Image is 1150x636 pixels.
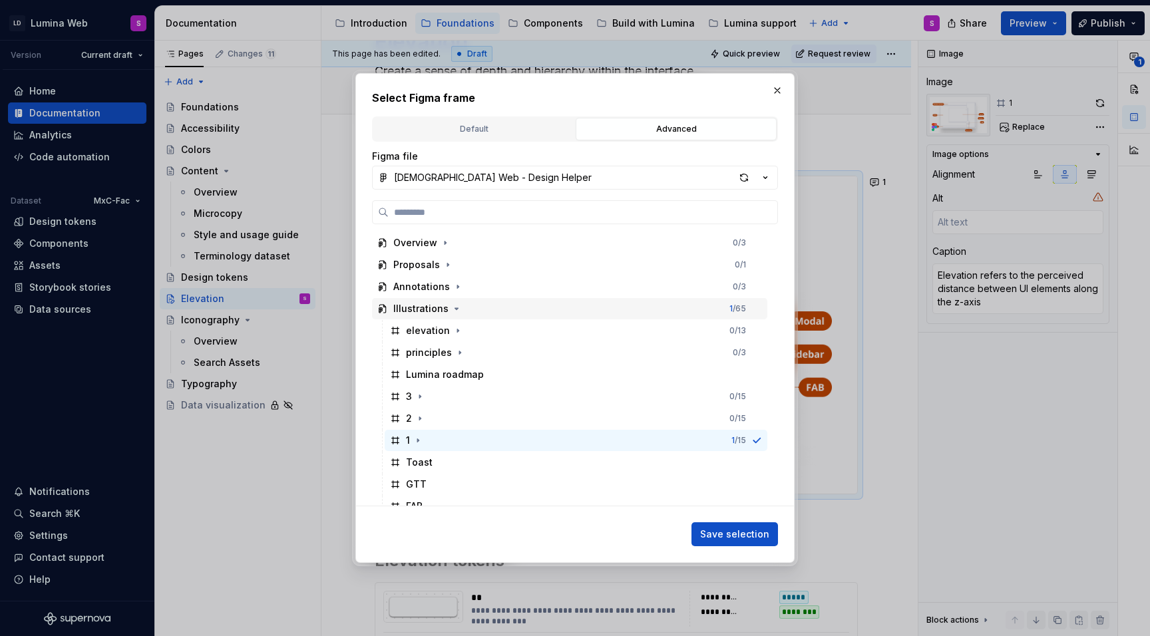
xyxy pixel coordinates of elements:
[393,280,450,293] div: Annotations
[372,90,778,106] h2: Select Figma frame
[729,303,733,313] span: 1
[406,368,484,381] div: Lumina roadmap
[731,435,746,446] div: / 15
[393,258,440,271] div: Proposals
[733,347,746,358] div: 0 / 3
[733,281,746,292] div: 0 / 3
[393,302,449,315] div: Illustrations
[372,166,778,190] button: [DEMOGRAPHIC_DATA] Web - Design Helper
[580,122,772,136] div: Advanced
[691,522,778,546] button: Save selection
[406,390,412,403] div: 3
[378,122,570,136] div: Default
[406,324,450,337] div: elevation
[372,150,418,163] label: Figma file
[700,528,769,541] span: Save selection
[406,434,410,447] div: 1
[729,413,746,424] div: 0 / 15
[733,238,746,248] div: 0 / 3
[406,478,427,491] div: GTT
[394,171,592,184] div: [DEMOGRAPHIC_DATA] Web - Design Helper
[406,346,452,359] div: principles
[735,259,746,270] div: 0 / 1
[393,236,437,249] div: Overview
[729,391,746,402] div: 0 / 15
[406,456,433,469] div: Toast
[729,325,746,336] div: 0 / 13
[729,303,746,314] div: / 65
[731,435,735,445] span: 1
[406,500,423,513] div: FAB
[406,412,412,425] div: 2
